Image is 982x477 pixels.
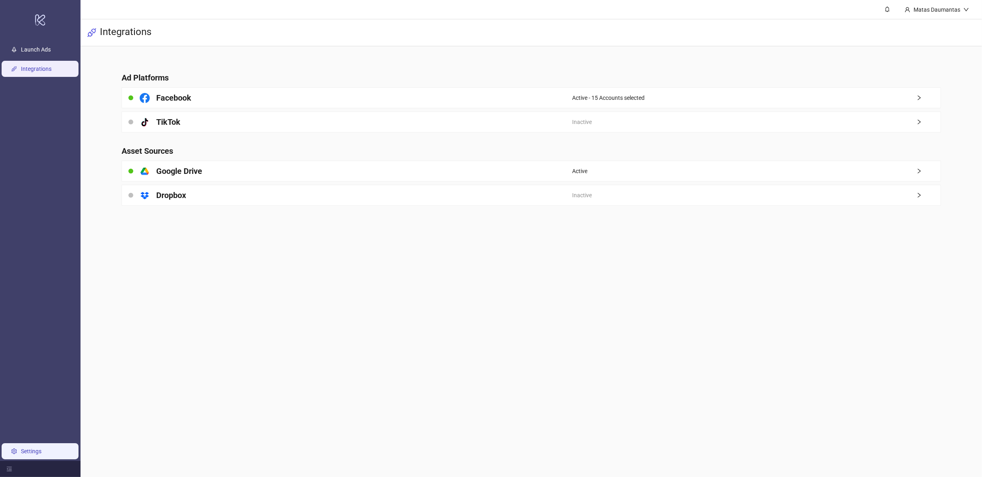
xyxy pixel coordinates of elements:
[905,7,910,12] span: user
[122,161,941,182] a: Google DriveActiveright
[122,145,941,157] h4: Asset Sources
[910,5,963,14] div: Matas Daumantas
[156,116,180,128] h4: TikTok
[572,191,592,200] span: Inactive
[156,190,186,201] h4: Dropbox
[122,87,941,108] a: FacebookActive - 15 Accounts selectedright
[122,72,941,83] h4: Ad Platforms
[963,7,969,12] span: down
[916,95,941,101] span: right
[122,112,941,132] a: TikTokInactiveright
[156,92,191,103] h4: Facebook
[21,46,51,53] a: Launch Ads
[21,448,41,454] a: Settings
[156,165,202,177] h4: Google Drive
[572,167,587,176] span: Active
[916,119,941,125] span: right
[100,26,151,39] h3: Integrations
[21,66,52,72] a: Integrations
[572,93,645,102] span: Active - 15 Accounts selected
[122,185,941,206] a: DropboxInactiveright
[916,168,941,174] span: right
[916,192,941,198] span: right
[572,118,592,126] span: Inactive
[6,466,12,472] span: menu-fold
[885,6,890,12] span: bell
[87,28,97,37] span: api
